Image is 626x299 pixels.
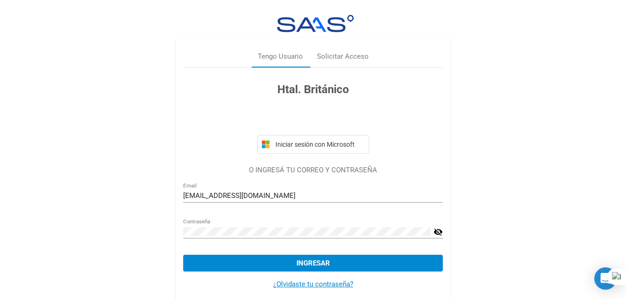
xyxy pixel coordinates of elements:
[433,226,443,238] mat-icon: visibility_off
[296,259,330,267] span: Ingresar
[183,255,443,272] button: Ingresar
[253,108,374,129] iframe: Botón Iniciar sesión con Google
[274,141,365,148] span: Iniciar sesión con Microsoft
[183,81,443,98] h3: Htal. Británico
[273,280,353,288] a: ¿Olvidaste tu contraseña?
[594,267,617,290] div: Open Intercom Messenger
[257,135,369,154] button: Iniciar sesión con Microsoft
[258,51,303,62] div: Tengo Usuario
[183,165,443,176] p: O INGRESÁ TU CORREO Y CONTRASEÑA
[317,51,369,62] div: Solicitar Acceso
